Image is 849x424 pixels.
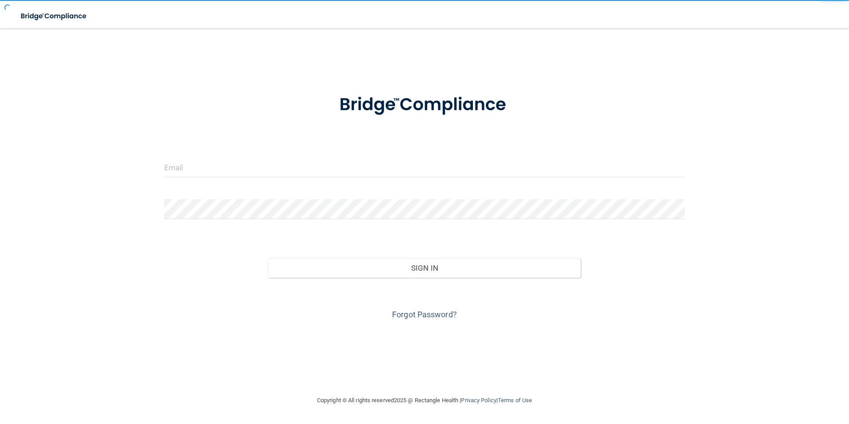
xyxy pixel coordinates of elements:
a: Privacy Policy [461,397,496,404]
input: Email [164,157,685,177]
img: bridge_compliance_login_screen.278c3ca4.svg [321,82,528,128]
a: Terms of Use [498,397,532,404]
img: bridge_compliance_login_screen.278c3ca4.svg [13,7,95,25]
a: Forgot Password? [392,310,457,319]
button: Sign In [268,258,581,278]
div: Copyright © All rights reserved 2025 @ Rectangle Health | | [262,386,587,415]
